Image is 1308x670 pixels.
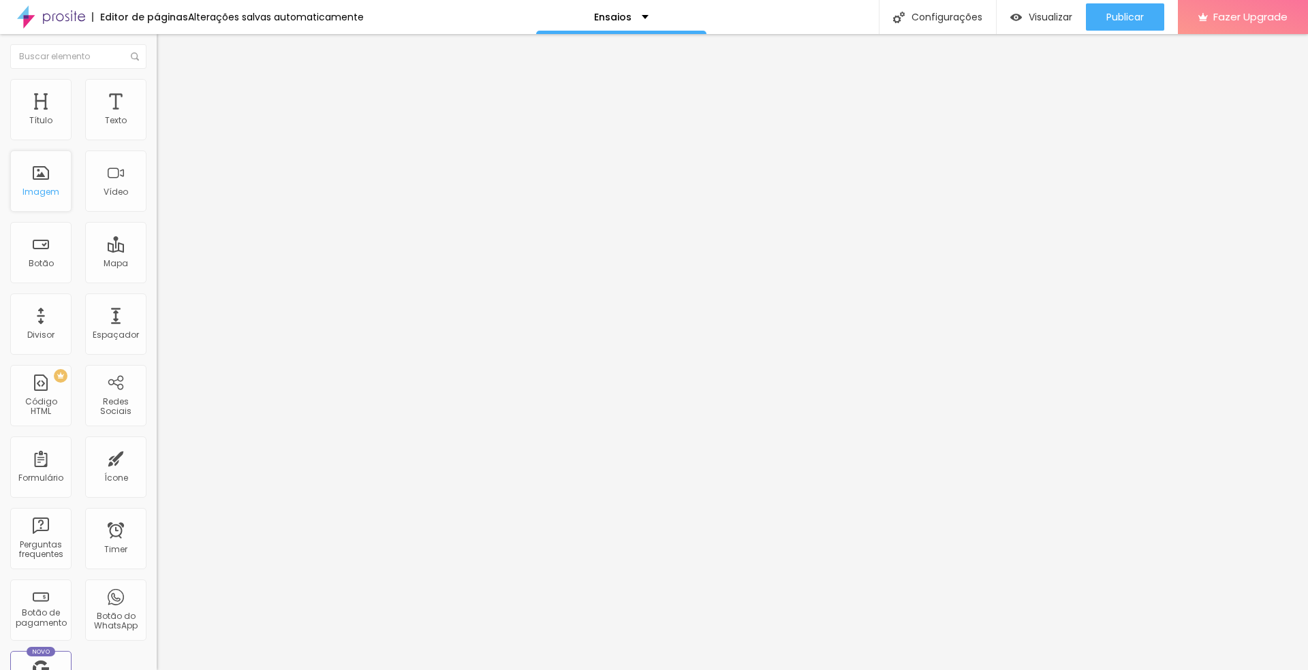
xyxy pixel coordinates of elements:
[1010,12,1022,23] img: view-1.svg
[1106,12,1144,22] span: Publicar
[105,116,127,125] div: Texto
[1029,12,1072,22] span: Visualizar
[22,187,59,197] div: Imagem
[997,3,1086,31] button: Visualizar
[594,12,632,22] p: Ensaios
[89,397,142,417] div: Redes Sociais
[14,540,67,560] div: Perguntas frequentes
[1086,3,1164,31] button: Publicar
[27,330,54,340] div: Divisor
[893,12,905,23] img: Icone
[27,647,56,656] div: Novo
[1213,11,1288,22] span: Fazer Upgrade
[104,473,128,483] div: Ícone
[188,12,364,22] div: Alterações salvas automaticamente
[104,187,128,197] div: Vídeo
[93,330,139,340] div: Espaçador
[104,259,128,268] div: Mapa
[14,608,67,628] div: Botão de pagamento
[29,259,54,268] div: Botão
[92,12,188,22] div: Editor de páginas
[29,116,52,125] div: Título
[10,44,146,69] input: Buscar elemento
[14,397,67,417] div: Código HTML
[131,52,139,61] img: Icone
[18,473,63,483] div: Formulário
[89,611,142,631] div: Botão do WhatsApp
[104,545,127,554] div: Timer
